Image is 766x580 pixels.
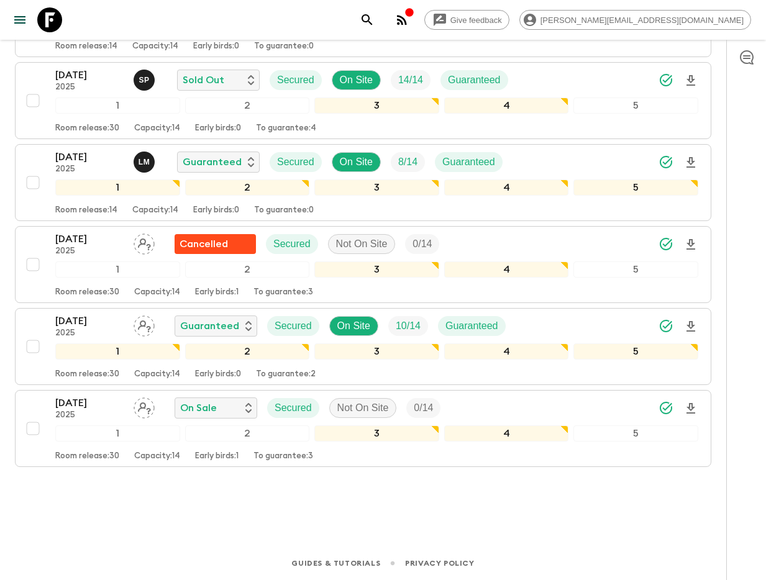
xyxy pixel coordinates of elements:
div: Not On Site [329,398,397,418]
p: To guarantee: 0 [254,42,314,52]
div: 2 [185,343,310,360]
p: Secured [277,73,314,88]
span: Give feedback [444,16,509,25]
p: Secured [275,319,312,333]
div: 3 [314,179,439,196]
p: To guarantee: 3 [253,288,313,297]
div: Secured [270,70,322,90]
div: Trip Fill [405,234,439,254]
div: 4 [444,343,569,360]
p: Cancelled [180,237,228,251]
p: Capacity: 14 [134,369,180,379]
a: Privacy Policy [405,556,474,570]
p: Room release: 14 [55,42,117,52]
div: Trip Fill [391,70,431,90]
div: 5 [573,261,698,278]
p: Capacity: 14 [134,288,180,297]
p: [DATE] [55,68,124,83]
p: 10 / 14 [396,319,421,333]
p: 2025 [55,247,124,256]
div: 5 [573,425,698,442]
div: 1 [55,179,180,196]
button: [DATE]2025Sophie PruidzeSold OutSecuredOn SiteTrip FillGuaranteed12345Room release:30Capacity:14E... [15,62,711,139]
div: 4 [444,261,569,278]
svg: Download Onboarding [683,73,698,88]
span: Assign pack leader [134,319,155,329]
div: 3 [314,261,439,278]
button: SP [134,70,157,91]
p: To guarantee: 4 [256,124,316,134]
p: On Site [340,73,373,88]
a: Give feedback [424,10,509,30]
p: [DATE] [55,314,124,329]
svg: Synced Successfully [659,401,673,415]
div: 3 [314,425,439,442]
svg: Download Onboarding [683,155,698,170]
p: 0 / 14 [413,237,432,251]
div: Secured [270,152,322,172]
p: Room release: 30 [55,288,119,297]
div: Flash Pack cancellation [175,234,256,254]
div: Secured [267,316,319,336]
svg: Download Onboarding [683,237,698,252]
div: On Site [329,316,378,336]
div: 2 [185,179,310,196]
p: On Site [337,319,370,333]
p: To guarantee: 3 [253,451,313,461]
p: Capacity: 14 [132,42,178,52]
a: Guides & Tutorials [291,556,380,570]
p: 0 / 14 [414,401,433,415]
p: L M [139,157,150,167]
p: Guaranteed [445,319,498,333]
p: Room release: 14 [55,206,117,215]
svg: Synced Successfully [659,73,673,88]
div: 1 [55,97,180,114]
p: Early birds: 1 [195,288,239,297]
span: Assign pack leader [134,237,155,247]
p: Early birds: 0 [193,42,239,52]
div: On Site [332,70,381,90]
button: LM [134,152,157,173]
svg: Synced Successfully [659,319,673,333]
div: 1 [55,343,180,360]
div: 5 [573,179,698,196]
p: 2025 [55,410,124,420]
svg: Synced Successfully [659,237,673,251]
div: 1 [55,261,180,278]
p: Room release: 30 [55,369,119,379]
span: Sophie Pruidze [134,73,157,83]
div: 5 [573,97,698,114]
p: 8 / 14 [398,155,417,170]
div: 4 [444,97,569,114]
p: Room release: 30 [55,124,119,134]
p: Room release: 30 [55,451,119,461]
div: 4 [444,179,569,196]
p: Secured [277,155,314,170]
p: [DATE] [55,396,124,410]
button: [DATE]2025Assign pack leaderGuaranteedSecuredOn SiteTrip FillGuaranteed12345Room release:30Capaci... [15,308,711,385]
div: Trip Fill [391,152,425,172]
div: On Site [332,152,381,172]
div: Trip Fill [406,398,440,418]
p: On Sale [180,401,217,415]
p: Guaranteed [442,155,495,170]
button: [DATE]2025Assign pack leaderOn SaleSecuredNot On SiteTrip Fill12345Room release:30Capacity:14Earl... [15,390,711,467]
div: 2 [185,425,310,442]
p: Capacity: 14 [134,124,180,134]
p: Secured [275,401,312,415]
svg: Download Onboarding [683,319,698,334]
div: Trip Fill [388,316,428,336]
p: [DATE] [55,150,124,165]
button: menu [7,7,32,32]
div: 3 [314,97,439,114]
p: Not On Site [336,237,388,251]
p: 14 / 14 [398,73,423,88]
p: To guarantee: 2 [256,369,316,379]
p: To guarantee: 0 [254,206,314,215]
p: Early birds: 0 [195,124,241,134]
p: Secured [273,237,311,251]
p: 2025 [55,165,124,174]
div: Secured [266,234,318,254]
svg: Synced Successfully [659,155,673,170]
div: 1 [55,425,180,442]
